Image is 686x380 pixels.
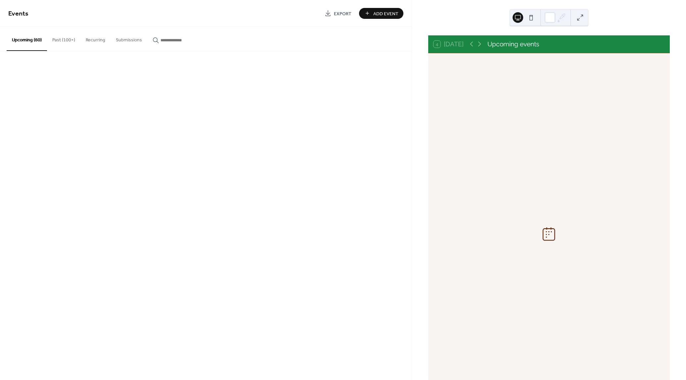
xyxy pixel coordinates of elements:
[320,8,356,19] a: Export
[8,7,28,20] span: Events
[111,27,147,50] button: Submissions
[359,8,403,19] button: Add Event
[80,27,111,50] button: Recurring
[373,10,398,17] span: Add Event
[7,27,47,51] button: Upcoming (60)
[487,39,539,49] div: Upcoming events
[47,27,80,50] button: Past (100+)
[334,10,351,17] span: Export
